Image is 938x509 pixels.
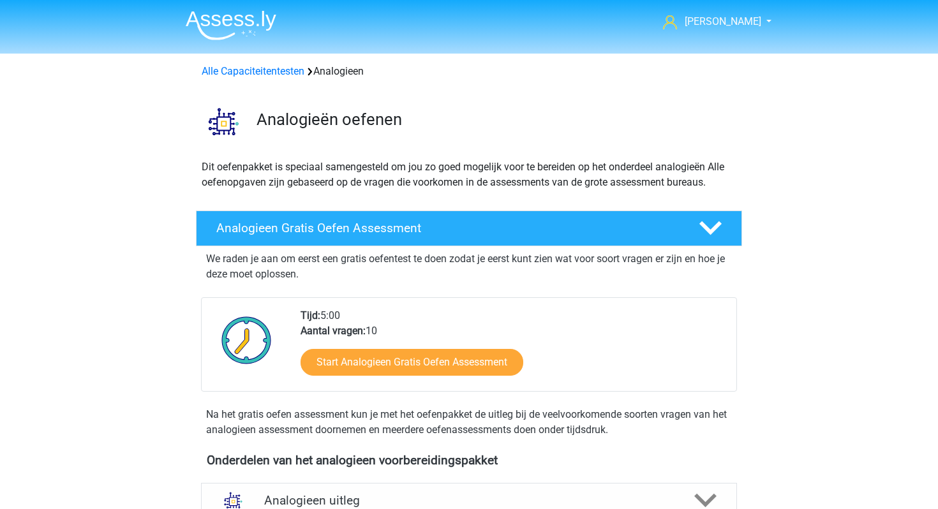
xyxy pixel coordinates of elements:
[214,308,279,372] img: Klok
[658,14,763,29] a: [PERSON_NAME]
[197,64,741,79] div: Analogieen
[197,94,251,149] img: analogieen
[301,349,523,376] a: Start Analogieen Gratis Oefen Assessment
[216,221,678,235] h4: Analogieen Gratis Oefen Assessment
[207,453,731,468] h4: Onderdelen van het analogieen voorbereidingspakket
[191,210,747,246] a: Analogieen Gratis Oefen Assessment
[301,325,366,337] b: Aantal vragen:
[206,251,732,282] p: We raden je aan om eerst een gratis oefentest te doen zodat je eerst kunt zien wat voor soort vra...
[264,493,674,508] h4: Analogieen uitleg
[291,308,736,391] div: 5:00 10
[685,15,761,27] span: [PERSON_NAME]
[186,10,276,40] img: Assessly
[301,309,320,321] b: Tijd:
[201,407,737,438] div: Na het gratis oefen assessment kun je met het oefenpakket de uitleg bij de veelvoorkomende soorte...
[202,159,736,190] p: Dit oefenpakket is speciaal samengesteld om jou zo goed mogelijk voor te bereiden op het onderdee...
[257,110,732,129] h3: Analogieën oefenen
[202,65,304,77] a: Alle Capaciteitentesten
